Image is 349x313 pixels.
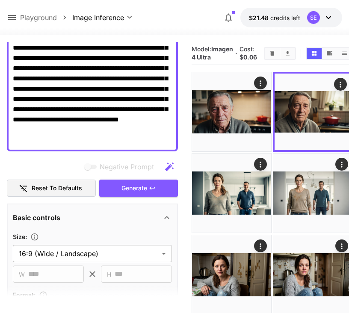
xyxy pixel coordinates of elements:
div: $21.48303 [249,13,300,22]
a: Playground [20,12,57,23]
b: Imagen 4 Ultra [192,45,233,61]
span: Negative prompts are not compatible with the selected model. [83,161,161,172]
nav: breadcrumb [20,12,72,23]
p: · [235,48,237,59]
span: Negative Prompt [100,162,154,172]
span: Generate [121,183,147,194]
button: Adjust the dimensions of the generated image by specifying its width and height in pixels, or sel... [27,233,42,241]
span: Model: [192,45,233,61]
button: Download All [280,48,295,59]
div: Actions [254,77,267,89]
div: Actions [335,158,348,171]
div: Actions [334,78,347,91]
span: W [19,269,25,279]
div: Actions [254,239,267,252]
div: Actions [254,158,267,171]
p: Basic controls [13,213,60,223]
button: Generate [99,180,178,197]
button: $21.48303SE [240,8,342,27]
button: Show media in grid view [307,48,322,59]
button: Show media in video view [322,48,337,59]
span: credits left [270,14,300,21]
button: Clear All [265,48,280,59]
button: Reset to defaults [7,180,96,197]
span: 16:9 (Wide / Landscape) [19,248,158,259]
span: Cost: $ [240,45,257,61]
div: SE [307,11,320,24]
span: Size : [13,233,27,240]
b: 0.06 [243,53,257,61]
span: $21.48 [249,14,270,21]
img: 2Q== [192,154,271,233]
img: 9k= [192,72,271,151]
span: H [107,269,111,279]
div: Actions [335,239,348,252]
div: Clear AllDownload All [264,47,296,60]
span: Image Inference [72,12,124,23]
div: Basic controls [13,207,172,228]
